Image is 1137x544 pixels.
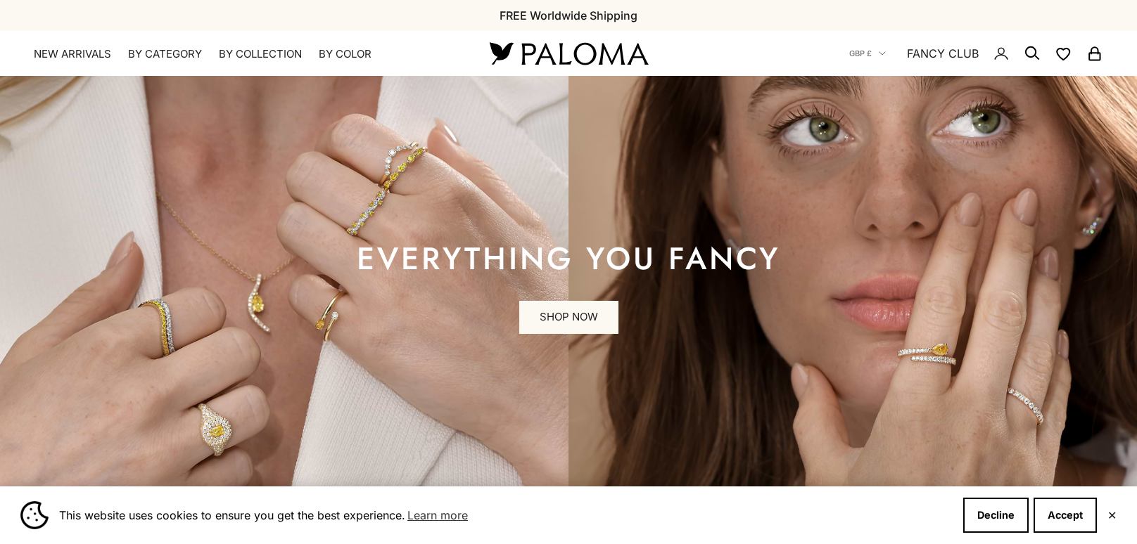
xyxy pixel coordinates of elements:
span: GBP £ [849,47,872,60]
p: EVERYTHING YOU FANCY [357,245,780,273]
span: This website uses cookies to ensure you get the best experience. [59,505,952,526]
button: GBP £ [849,47,886,60]
nav: Secondary navigation [849,31,1103,76]
summary: By Color [319,47,371,61]
button: Decline [963,498,1029,533]
nav: Primary navigation [34,47,456,61]
a: Learn more [405,505,470,526]
a: SHOP NOW [519,301,618,335]
a: NEW ARRIVALS [34,47,111,61]
button: Accept [1034,498,1097,533]
summary: By Category [128,47,202,61]
p: FREE Worldwide Shipping [500,6,637,25]
a: FANCY CLUB [907,44,979,63]
img: Cookie banner [20,501,49,529]
button: Close [1107,511,1117,519]
summary: By Collection [219,47,302,61]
